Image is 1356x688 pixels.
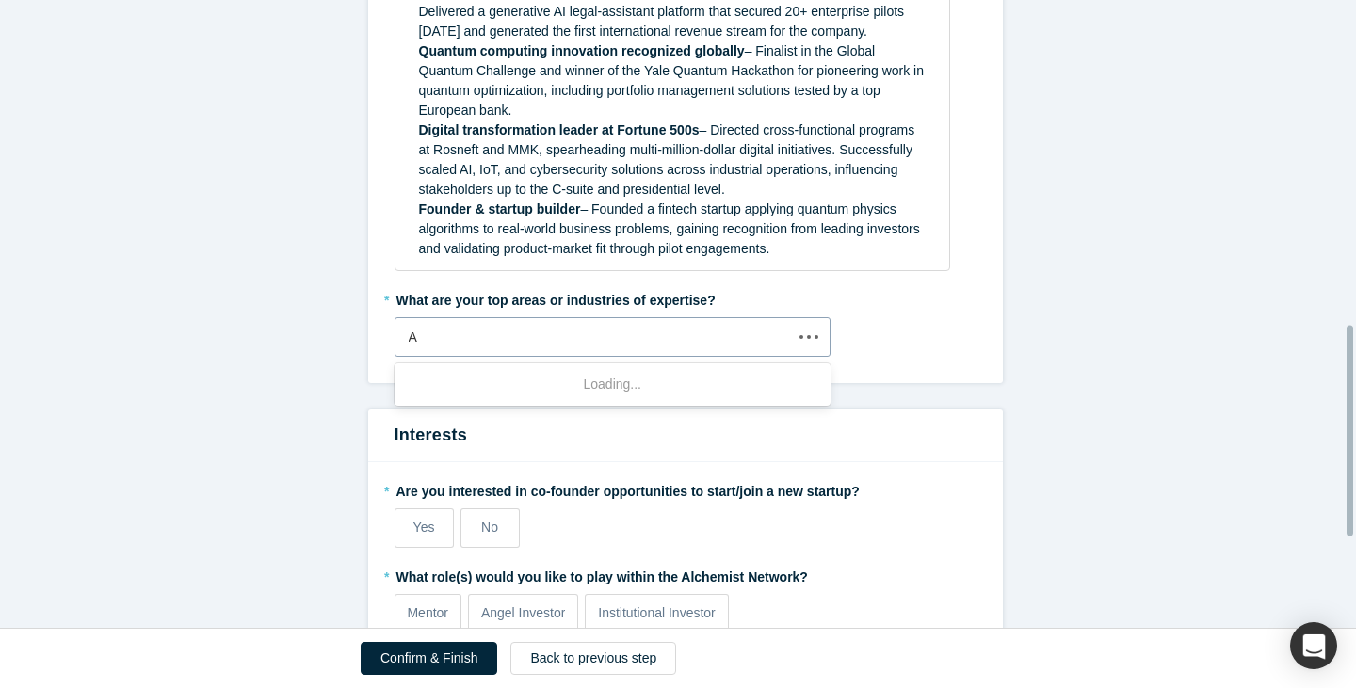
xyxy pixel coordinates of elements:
[395,284,977,311] label: What are your top areas or industries of expertise?
[395,423,977,448] h3: Interests
[419,122,700,137] span: Digital transformation leader at Fortune 500s
[419,201,924,256] span: – Founded a fintech startup applying quantum physics algorithms to real-world business problems, ...
[481,520,498,535] span: No
[407,603,448,623] p: Mentor
[361,642,497,675] button: Confirm & Finish
[598,603,716,623] p: Institutional Investor
[395,561,977,587] label: What role(s) would you like to play within the Alchemist Network?
[481,603,566,623] p: Angel Investor
[395,367,831,402] div: Loading...
[419,201,581,216] span: Founder & startup builder
[413,520,435,535] span: Yes
[395,475,977,502] label: Are you interested in co-founder opportunities to start/join a new startup?
[419,43,745,58] span: Quantum computing innovation recognized globally
[510,642,676,675] button: Back to previous step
